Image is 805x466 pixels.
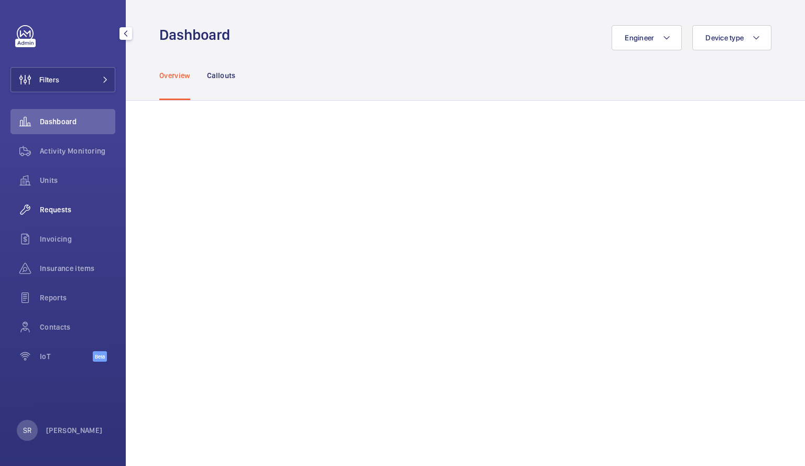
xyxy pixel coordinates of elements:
span: Reports [40,292,115,303]
button: Device type [692,25,771,50]
p: Overview [159,70,190,81]
button: Filters [10,67,115,92]
span: Invoicing [40,234,115,244]
span: Device type [705,34,744,42]
p: SR [23,425,31,436]
p: [PERSON_NAME] [46,425,103,436]
span: Insurance items [40,263,115,274]
span: Dashboard [40,116,115,127]
p: Callouts [207,70,236,81]
span: Requests [40,204,115,215]
span: Engineer [625,34,654,42]
span: Beta [93,351,107,362]
span: Contacts [40,322,115,332]
h1: Dashboard [159,25,236,45]
button: Engineer [612,25,682,50]
span: IoT [40,351,93,362]
span: Filters [39,74,59,85]
span: Activity Monitoring [40,146,115,156]
span: Units [40,175,115,186]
